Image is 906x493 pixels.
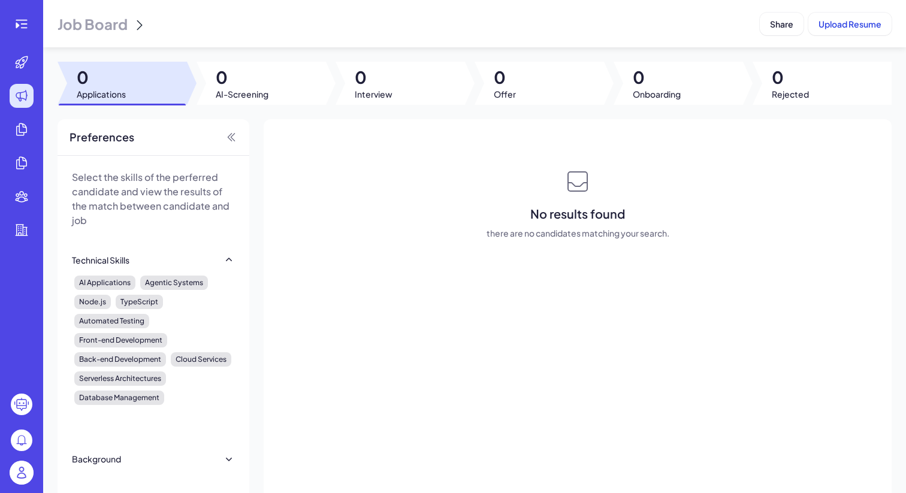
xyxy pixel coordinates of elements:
span: No results found [530,205,625,222]
span: Share [770,19,793,29]
span: Applications [77,88,126,100]
div: Serverless Architectures [74,371,166,386]
span: 0 [355,66,392,88]
div: Technical Skills [72,254,129,266]
div: Background [72,453,121,465]
button: Upload Resume [808,13,892,35]
div: Agentic Systems [140,276,208,290]
span: 0 [494,66,516,88]
span: there are no candidates matching your search. [487,227,669,239]
div: AI Applications [74,276,135,290]
span: 0 [216,66,268,88]
div: Node.js [74,295,111,309]
div: Front-end Development [74,333,167,347]
span: 0 [633,66,681,88]
div: Back-end Development [74,352,166,367]
span: Interview [355,88,392,100]
span: Offer [494,88,516,100]
div: Automated Testing [74,314,149,328]
img: user_logo.png [10,461,34,485]
span: Preferences [70,129,134,146]
div: Database Management [74,391,164,405]
div: Cloud Services [171,352,231,367]
span: Job Board [58,14,128,34]
p: Select the skills of the perferred candidate and view the results of the match between candidate ... [72,170,235,228]
span: 0 [77,66,126,88]
span: Onboarding [633,88,681,100]
button: Share [760,13,804,35]
span: Upload Resume [819,19,881,29]
span: AI-Screening [216,88,268,100]
div: TypeScript [116,295,163,309]
span: Rejected [772,88,809,100]
span: 0 [772,66,809,88]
